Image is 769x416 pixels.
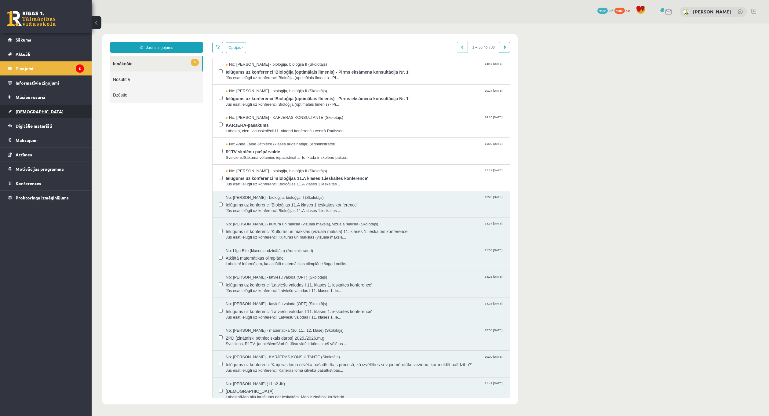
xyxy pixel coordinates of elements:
[614,8,633,13] a: 1048 xp
[134,358,412,377] a: No: [PERSON_NAME] (11.a2 JK) 11:49 [DATE] [DEMOGRAPHIC_DATA] Labdien!Man bija jautājums par ieska...
[134,91,412,110] a: No: [PERSON_NAME] - KARJERAS KONSULTANTE (Skolotājs) 14:10 [DATE] KARJERA-pasākums Labdien, cien....
[134,131,412,137] span: Sveiciens!Sākumā vēlamies iepazīstināt ar to, kāda ir skolēnu pašpā...
[134,118,245,124] span: No: Anda Laine Jātniece (klases audzinātāja) (Administratori)
[8,76,84,90] a: Informatīvie ziņojumi
[134,44,412,52] span: Ielūgums uz konferenci 'Bioloģija (optimālais līmenis) - Pirms eksāmena konsultācija Nr. 1'
[392,251,412,256] span: 14:26 [DATE]
[134,91,252,97] span: No: [PERSON_NAME] - KARJERAS KONSULTANTE (Skolotājs)
[134,145,235,151] span: No: [PERSON_NAME] - bioloģija, bioloģija II (Skolotājs)
[16,61,84,75] legend: Ziņojumi
[392,65,412,69] span: 10:24 [DATE]
[134,78,412,84] span: Jūs esat ielūgti uz konferenci 'Bioloģija (optimālais līmenis) - Pi...
[134,124,412,131] span: R1TV skolēnu pašpārvalde
[8,104,84,119] a: [DEMOGRAPHIC_DATA]
[8,176,84,190] a: Konferences
[134,203,412,211] span: Ielūgums uz konferenci 'Kultūras un mākslas (vizuālā māksla) 11. klases 1. ieskaites konference'
[18,18,111,29] a: Jauns ziņojums
[16,76,84,90] legend: Informatīvie ziņojumi
[134,344,412,350] span: Jūs esat ielūgti uz konferenci 'Karjeras loma cilvēka pašattīstības...
[134,19,155,30] button: Opcijas
[392,171,412,176] span: 12:25 [DATE]
[16,181,41,186] span: Konferences
[8,119,84,133] a: Digitālie materiāli
[16,94,45,100] span: Mācību resursi
[134,38,412,57] a: No: [PERSON_NAME] - bioloģija, bioloģija II (Skolotājs) 14:45 [DATE] Ielūgums uz konferenci 'Biol...
[8,133,84,147] a: Maksājumi
[16,133,84,147] legend: Maksājumi
[134,224,221,230] span: No: Līga Bite (klases audzinātāja) (Administratori)
[683,9,689,15] img: Enno Šēnknehts
[134,265,412,270] span: Jūs esat ielūgti uz konferenci 'Latviešu valodas I 11. klases 1. ie...
[134,251,412,270] a: No: [PERSON_NAME] - latviešu valoda (OPT) (Skolotājs) 14:26 [DATE] Ielūgums uz konferenci 'Latvie...
[134,291,412,297] span: Jūs esat ielūgti uz konferenci 'Latviešu valodas I 11. klases 1. ie...
[134,171,232,177] span: No: [PERSON_NAME] - bioloģija, bioloģija II (Skolotājs)
[134,310,412,318] span: ZPD (zinātniski pētnieciskais darbs) 2025./2026.m.g.
[8,47,84,61] a: Aktuāli
[134,257,412,265] span: Ielūgums uz konferenci 'Latviešu valodas I 11. klases 1. ieskaites konference'
[16,109,64,114] span: [DEMOGRAPHIC_DATA]
[597,8,614,13] a: 9538 mP
[18,32,110,48] a: 5Ienākošie
[134,283,412,291] span: Ielūgums uz konferenci 'Latviešu valodas I 11. klases 1. ieskaites konference'
[134,198,412,217] a: No: [PERSON_NAME] - kultūra un māksla (vizuālā māksla), vizuālā māksla (Skolotājs) 13:34 [DATE] I...
[392,358,412,362] span: 11:49 [DATE]
[134,171,412,190] a: No: [PERSON_NAME] - bioloģija, bioloģija II (Skolotājs) 12:25 [DATE] Ielūgums uz konferenci 'Biol...
[134,71,412,78] span: Ielūgums uz konferenci 'Bioloģija (optimālais līmenis) - Pirms eksāmena konsultācija Nr. 1'
[134,52,412,57] span: Jūs esat ielūgti uz konferenci 'Bioloģija (optimālais līmenis) - Pi...
[134,150,412,158] span: Ielūgums uz konferenci 'Bioloģijas 11.A klases 1.ieskaites konference'
[609,8,614,13] span: mP
[16,123,52,129] span: Digitālie materiāli
[597,8,608,14] span: 9538
[392,331,412,335] span: 10:09 [DATE]
[134,304,412,323] a: No: [PERSON_NAME] - matemātika (10.,11., 12. klase) (Skolotājs) 13:56 [DATE] ZPD (zinātniski pētn...
[392,224,412,229] span: 11:03 [DATE]
[99,35,107,42] span: 5
[16,152,32,157] span: Atzīmes
[392,198,412,203] span: 13:34 [DATE]
[134,358,193,363] span: No: [PERSON_NAME] (11.a2 JK)
[18,48,111,64] a: Nosūtītie
[134,304,252,310] span: No: [PERSON_NAME] - matemātika (10.,11., 12. klase) (Skolotājs)
[693,9,731,15] a: [PERSON_NAME]
[8,90,84,104] a: Mācību resursi
[8,61,84,75] a: Ziņojumi5
[7,11,56,26] a: Rīgas 1. Tālmācības vidusskola
[134,38,235,44] span: No: [PERSON_NAME] - bioloģija, bioloģija II (Skolotājs)
[392,38,412,43] span: 14:45 [DATE]
[134,211,412,217] span: Jūs esat ielūgti uz konferenci 'Kultūras un mākslas (vizuālā māksla...
[134,65,412,84] a: No: [PERSON_NAME] - bioloģija, bioloģija II (Skolotājs) 10:24 [DATE] Ielūgums uz konferenci 'Biol...
[134,198,286,204] span: No: [PERSON_NAME] - kultūra un māksla (vizuālā māksla), vizuālā māksla (Skolotājs)
[8,148,84,162] a: Atzīmes
[134,371,412,377] span: Labdien!Man bija jautājums par ieskaitēm. Man ir zināms, ka šobrīd ...
[134,331,412,350] a: No: [PERSON_NAME] - KARJERAS KONSULTANTE (Skolotājs) 10:09 [DATE] Ielūgums uz konferenci 'Karjera...
[134,158,412,164] span: Jūs esat ielūgti uz konferenci 'Bioloģijas 11.A klases 1.ieskaites ...
[134,65,235,71] span: No: [PERSON_NAME] - bioloģija, bioloģija II (Skolotājs)
[18,64,111,79] a: Dzēstie
[16,51,30,57] span: Aktuāli
[134,331,248,337] span: No: [PERSON_NAME] - KARJERAS KONSULTANTE (Skolotājs)
[134,318,412,323] span: Sveiciens, R1TV jauniešiem!Varbūt Jūsu vidū ir kāds, kurš vēlētos ...
[8,191,84,205] a: Proktoringa izmēģinājums
[134,278,412,297] a: No: [PERSON_NAME] - latviešu valoda (OPT) (Skolotājs) 14:26 [DATE] Ielūgums uz konferenci 'Latvie...
[134,238,412,243] span: Labdien! Informējam, ka atklātā matemātikas olimpiāde šogad notiks ...
[626,8,630,13] span: xp
[8,162,84,176] a: Motivācijas programma
[134,97,412,105] span: KARJERA-pasākums
[134,363,412,371] span: [DEMOGRAPHIC_DATA]
[16,195,69,200] span: Proktoringa izmēģinājums
[134,224,412,243] a: No: Līga Bite (klases audzinātāja) (Administratori) 11:03 [DATE] Atklātā matemātikas olimpiāde La...
[134,251,235,257] span: No: [PERSON_NAME] - latviešu valoda (OPT) (Skolotājs)
[8,33,84,47] a: Sākums
[134,184,412,190] span: Jūs esat ielūgti uz konferenci 'Bioloģijas 11.A klases 1.ieskaites ...
[134,230,412,238] span: Atklātā matemātikas olimpiāde
[16,166,64,172] span: Motivācijas programma
[376,18,408,29] span: 1 – 30 no 738
[392,278,412,282] span: 14:26 [DATE]
[392,118,412,122] span: 11:00 [DATE]
[16,37,31,42] span: Sākums
[134,145,412,164] a: No: [PERSON_NAME] - bioloģija, bioloģija II (Skolotājs) 17:21 [DATE] Ielūgums uz konferenci 'Biol...
[392,304,412,309] span: 13:56 [DATE]
[134,118,412,137] a: No: Anda Laine Jātniece (klases audzinātāja) (Administratori) 11:00 [DATE] R1TV skolēnu pašpārval...
[134,278,235,283] span: No: [PERSON_NAME] - latviešu valoda (OPT) (Skolotājs)
[134,105,412,111] span: Labdien, cien. vidusskolēni!11. oktobrī konferenču centrā Radisson ...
